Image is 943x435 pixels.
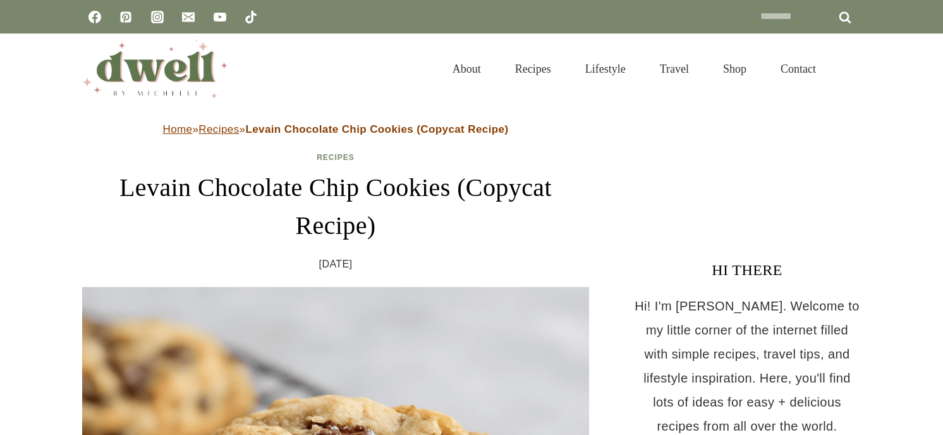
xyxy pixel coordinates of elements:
a: Email [176,4,201,30]
img: DWELL by michelle [82,40,228,98]
a: Facebook [82,4,107,30]
nav: Primary Navigation [435,47,833,91]
a: YouTube [207,4,233,30]
span: » » [163,123,509,135]
a: Contact [764,47,833,91]
a: Travel [643,47,706,91]
strong: Levain Chocolate Chip Cookies (Copycat Recipe) [245,123,508,135]
a: Lifestyle [568,47,643,91]
a: About [435,47,498,91]
a: Pinterest [113,4,138,30]
button: View Search Form [839,58,861,80]
a: Recipes [198,123,239,135]
a: Recipes [498,47,568,91]
a: Shop [706,47,764,91]
a: Home [163,123,193,135]
time: [DATE] [319,255,353,274]
a: Instagram [145,4,170,30]
a: TikTok [238,4,264,30]
h3: HI THERE [633,259,861,281]
h1: Levain Chocolate Chip Cookies (Copycat Recipe) [82,169,589,245]
a: Recipes [317,153,355,162]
